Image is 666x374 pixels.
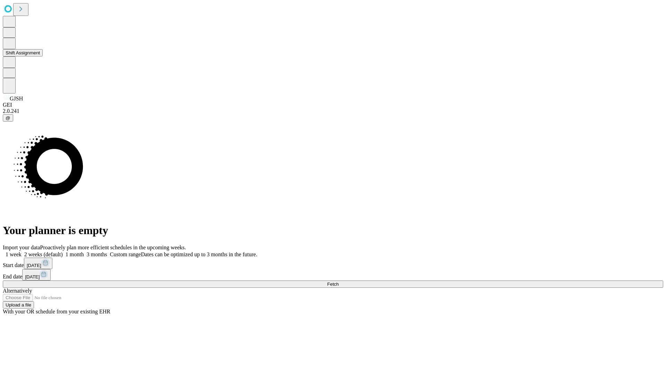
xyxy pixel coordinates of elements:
[327,282,339,287] span: Fetch
[141,251,257,257] span: Dates can be optimized up to 3 months in the future.
[3,280,663,288] button: Fetch
[3,269,663,280] div: End date
[3,224,663,237] h1: Your planner is empty
[22,269,51,280] button: [DATE]
[3,102,663,108] div: GEI
[24,251,63,257] span: 2 weeks (default)
[6,251,22,257] span: 1 week
[24,258,52,269] button: [DATE]
[110,251,141,257] span: Custom range
[3,244,40,250] span: Import your data
[3,114,13,122] button: @
[66,251,84,257] span: 1 month
[3,288,32,294] span: Alternatively
[6,115,10,121] span: @
[3,49,43,56] button: Shift Assignment
[27,263,41,268] span: [DATE]
[10,96,23,101] span: GJSH
[3,301,34,309] button: Upload a file
[87,251,107,257] span: 3 months
[25,274,40,279] span: [DATE]
[3,108,663,114] div: 2.0.241
[40,244,186,250] span: Proactively plan more efficient schedules in the upcoming weeks.
[3,309,110,314] span: With your OR schedule from your existing EHR
[3,258,663,269] div: Start date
